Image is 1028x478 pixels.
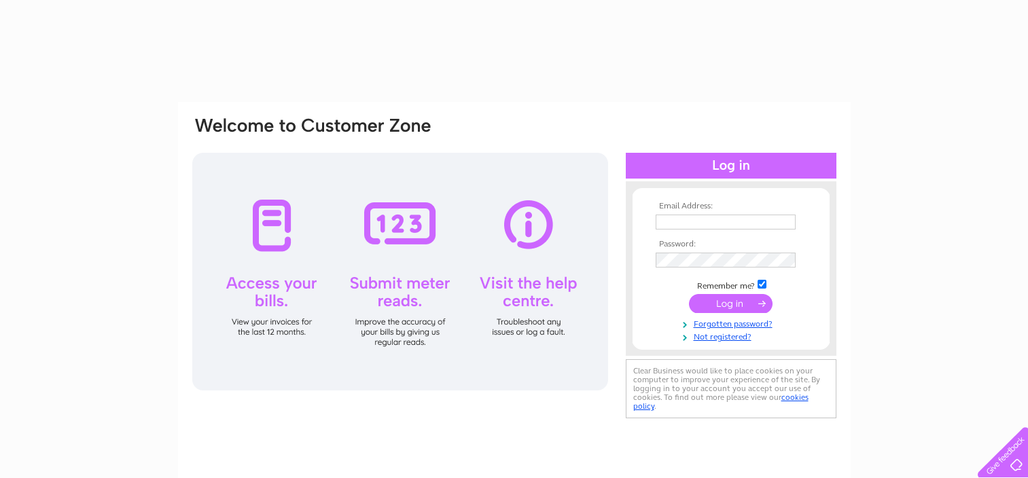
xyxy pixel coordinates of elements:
[652,202,810,211] th: Email Address:
[652,278,810,291] td: Remember me?
[656,329,810,342] a: Not registered?
[626,359,836,418] div: Clear Business would like to place cookies on your computer to improve your experience of the sit...
[652,240,810,249] th: Password:
[656,316,810,329] a: Forgotten password?
[633,392,809,411] a: cookies policy
[689,294,773,313] input: Submit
